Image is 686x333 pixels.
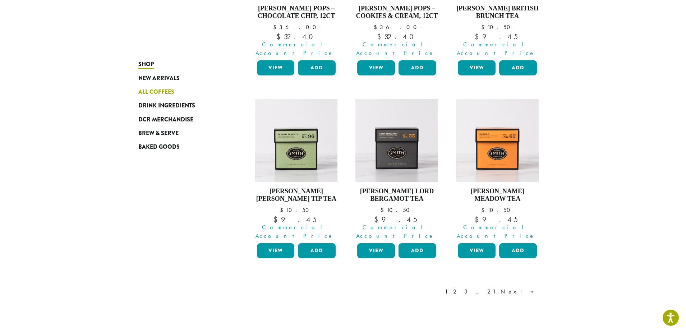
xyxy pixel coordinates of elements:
span: $ [273,215,281,224]
a: [PERSON_NAME] [PERSON_NAME] Tip Tea $10.50 Commercial Account Price [255,99,338,240]
h4: [PERSON_NAME] Lord Bergamot Tea [355,188,438,203]
h4: [PERSON_NAME] Pops – Chocolate Chip, 12ct [255,5,338,20]
img: Jasmine-Silver-Tip-Signature-Green-Carton-2023.jpg [255,99,337,182]
a: View [458,60,496,75]
bdi: 10.50 [481,206,514,214]
a: View [257,243,295,258]
span: $ [381,206,387,214]
span: Commercial Account Price [252,223,338,240]
span: $ [475,32,482,41]
a: All Coffees [138,85,225,99]
span: Shop [138,60,154,69]
bdi: 32.40 [377,32,416,41]
bdi: 36.00 [374,23,420,31]
bdi: 9.45 [475,32,520,41]
button: Add [499,60,537,75]
a: 2 [452,287,461,296]
a: View [357,60,395,75]
span: Commercial Account Price [453,40,539,57]
span: $ [276,32,284,41]
a: DCR Merchandise [138,113,225,126]
a: [PERSON_NAME] Meadow Tea $10.50 Commercial Account Price [456,99,539,240]
span: DCR Merchandise [138,115,193,124]
span: All Coffees [138,88,174,97]
span: $ [374,215,382,224]
a: Shop [138,57,225,71]
a: View [357,243,395,258]
a: Brew & Serve [138,126,225,140]
span: $ [481,206,487,214]
a: New Arrivals [138,71,225,85]
span: Brew & Serve [138,129,179,138]
span: Commercial Account Price [252,40,338,57]
bdi: 9.45 [374,215,420,224]
span: New Arrivals [138,74,180,83]
a: View [257,60,295,75]
button: Add [399,243,436,258]
a: … [474,287,484,296]
h4: [PERSON_NAME] [PERSON_NAME] Tip Tea [255,188,338,203]
span: $ [481,23,487,31]
bdi: 10.50 [280,206,312,214]
button: Add [298,60,336,75]
span: $ [273,23,279,31]
a: Drink Ingredients [138,99,225,112]
button: Add [499,243,537,258]
button: Add [298,243,336,258]
bdi: 36.00 [273,23,319,31]
span: $ [280,206,286,214]
h4: [PERSON_NAME] British Brunch Tea [456,5,539,20]
a: Baked Goods [138,140,225,154]
button: Add [399,60,436,75]
bdi: 9.45 [475,215,520,224]
img: Meadow-Signature-Herbal-Carton-2023.jpg [456,99,539,182]
h4: [PERSON_NAME] Meadow Tea [456,188,539,203]
span: $ [377,32,385,41]
a: 3 [463,287,472,296]
bdi: 10.50 [481,23,514,31]
span: $ [475,215,482,224]
span: Commercial Account Price [453,223,539,240]
span: Baked Goods [138,143,180,152]
a: View [458,243,496,258]
span: Commercial Account Price [353,223,438,240]
a: 1 [443,287,450,296]
h4: [PERSON_NAME] Pops – Cookies & Cream, 12ct [355,5,438,20]
a: [PERSON_NAME] Lord Bergamot Tea $10.50 Commercial Account Price [355,99,438,240]
span: $ [374,23,380,31]
bdi: 10.50 [381,206,413,214]
a: 21 [486,287,497,296]
bdi: 32.40 [276,32,316,41]
img: Lord-Bergamot-Signature-Black-Carton-2023-1.jpg [355,99,438,182]
span: Drink Ingredients [138,101,195,110]
span: Commercial Account Price [353,40,438,57]
a: Next » [499,287,540,296]
bdi: 9.45 [273,215,319,224]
